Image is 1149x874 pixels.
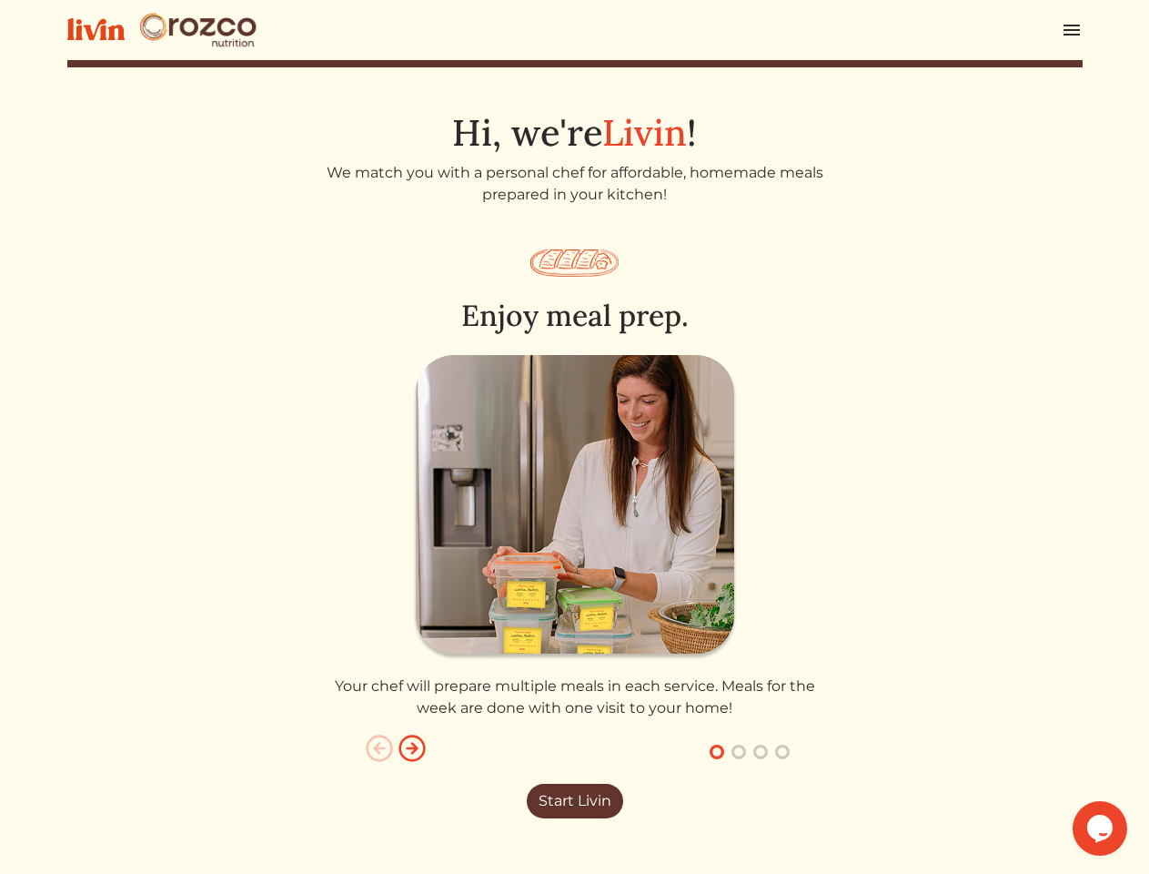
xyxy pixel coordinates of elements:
[321,676,829,719] p: Your chef will prepare multiple meals in each service. Meals for the week are done with one visit...
[321,162,829,206] p: We match you with a personal chef for affordable, homemade meals prepared in your kitchen!
[321,299,829,333] h2: Enjoy meal prep.
[398,734,427,763] img: arrow_right_circle-0c737bc566e65d76d80682a015965e9d48686a7e0252d16461ad7fdad8d1263b.svg
[1061,19,1083,41] img: menu_hamburger-cb6d353cf0ecd9f46ceae1c99ecbeb4a00e71ca567a856bd81f57e9d8c17bb26.svg
[1073,801,1131,856] iframe: chat widget
[67,18,125,41] img: livin-logo-a0d97d1a881af30f6274990eb6222085a2533c92bbd1e4f22c21b4f0d0e3210c.svg
[412,355,738,661] img: enjoy_meal_prep-36db4eeefb09911d9b3119a13cdedac3264931b53eb4974d467b597d59b39c6d.png
[67,111,1083,155] h1: Hi, we're !
[530,249,619,277] img: salmon_plate-7b7466995c04d3751ae4af77f50094417e75221c2a488d61e9b9888cdcba9572.svg
[365,734,394,763] img: arrow_left_circle-e85112c684eda759d60b36925cadc85fc21d73bdafaa37c14bdfe87aa8b63651.svg
[602,109,687,156] span: Livin
[527,784,623,818] a: Start Livin
[139,12,257,48] img: Orozco Nutrition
